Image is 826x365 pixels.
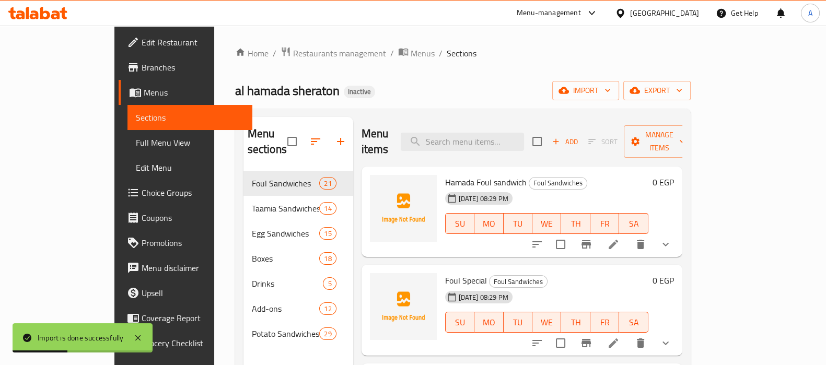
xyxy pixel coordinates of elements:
[808,7,812,19] span: A
[142,237,244,249] span: Promotions
[548,134,581,150] button: Add
[590,213,619,234] button: FR
[525,331,550,356] button: sort-choices
[328,129,353,154] button: Add section
[628,232,653,257] button: delete
[119,80,252,105] a: Menus
[508,315,528,330] span: TU
[136,111,244,124] span: Sections
[529,177,587,189] span: Foul Sandwiches
[490,276,547,288] span: Foul Sandwiches
[532,312,561,333] button: WE
[659,238,672,251] svg: Show Choices
[445,312,474,333] button: SU
[659,337,672,349] svg: Show Choices
[439,47,443,60] li: /
[319,227,336,240] div: items
[136,161,244,174] span: Edit Menu
[119,180,252,205] a: Choice Groups
[565,216,586,231] span: TH
[142,61,244,74] span: Branches
[243,171,353,196] div: Foul Sandwiches21
[320,329,335,339] span: 29
[474,312,503,333] button: MO
[653,331,678,356] button: show more
[119,305,252,331] a: Coverage Report
[344,87,375,96] span: Inactive
[653,273,674,288] h6: 0 EGP
[504,213,532,234] button: TU
[252,252,320,265] span: Boxes
[623,216,644,231] span: SA
[142,186,244,199] span: Choice Groups
[119,230,252,255] a: Promotions
[581,134,624,150] span: Select section first
[445,174,527,190] span: Hamada Foul sandwich
[632,84,682,97] span: export
[370,175,437,242] img: Hamada Foul sandwich
[136,136,244,149] span: Full Menu View
[574,232,599,257] button: Branch-specific-item
[119,280,252,305] a: Upsell
[398,46,435,60] a: Menus
[142,287,244,299] span: Upsell
[450,315,470,330] span: SU
[252,177,320,190] span: Foul Sandwiches
[619,312,648,333] button: SA
[235,46,691,60] nav: breadcrumb
[119,205,252,230] a: Coupons
[653,175,674,190] h6: 0 EGP
[142,36,244,49] span: Edit Restaurant
[243,196,353,221] div: Taamia Sandwiches14
[243,271,353,296] div: Drinks5
[362,126,389,157] h2: Menu items
[320,204,335,214] span: 14
[450,216,470,231] span: SU
[243,246,353,271] div: Boxes18
[281,131,303,152] span: Select all sections
[323,277,336,290] div: items
[455,194,513,204] span: [DATE] 08:29 PM
[445,213,474,234] button: SU
[281,46,386,60] a: Restaurants management
[119,331,252,356] a: Grocery Checklist
[273,47,276,60] li: /
[537,315,557,330] span: WE
[445,273,487,288] span: Foul Special
[561,84,611,97] span: import
[320,229,335,239] span: 15
[526,131,548,152] span: Select section
[623,81,691,100] button: export
[390,47,394,60] li: /
[319,302,336,315] div: items
[574,331,599,356] button: Branch-specific-item
[142,211,244,224] span: Coupons
[243,167,353,350] nav: Menu sections
[252,227,320,240] div: Egg Sandwiches
[142,262,244,274] span: Menu disclaimer
[630,7,699,19] div: [GEOGRAPHIC_DATA]
[243,296,353,321] div: Add-ons12
[127,130,252,155] a: Full Menu View
[479,315,499,330] span: MO
[632,128,685,155] span: Manage items
[411,47,435,60] span: Menus
[619,213,648,234] button: SA
[319,177,336,190] div: items
[119,30,252,55] a: Edit Restaurant
[252,302,320,315] div: Add-ons
[252,202,320,215] span: Taamia Sandwiches
[243,321,353,346] div: Potato Sandwiches29
[532,213,561,234] button: WE
[142,312,244,324] span: Coverage Report
[548,134,581,150] span: Add item
[319,252,336,265] div: items
[551,136,579,148] span: Add
[142,337,244,349] span: Grocery Checklist
[455,292,513,302] span: [DATE] 08:29 PM
[561,312,590,333] button: TH
[623,315,644,330] span: SA
[303,129,328,154] span: Sort sections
